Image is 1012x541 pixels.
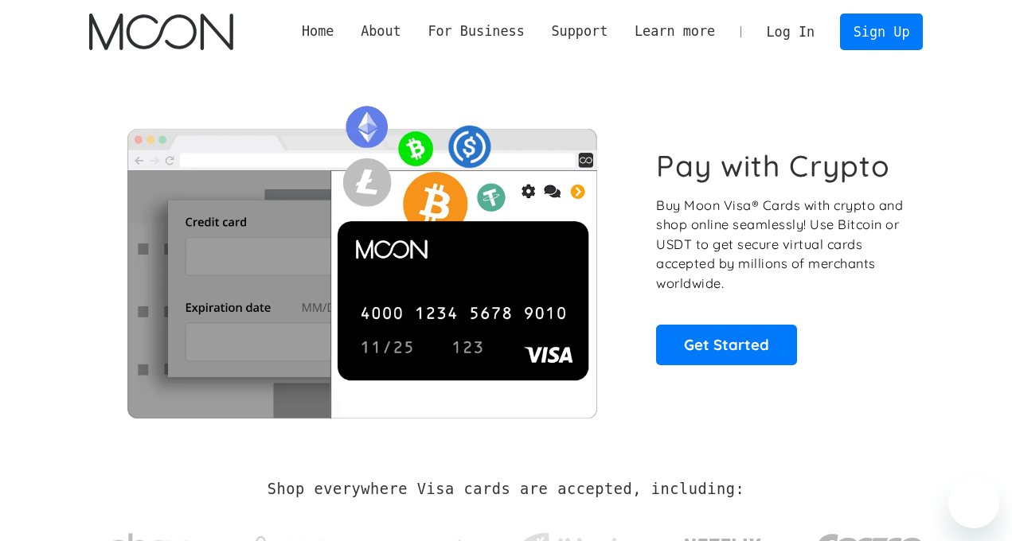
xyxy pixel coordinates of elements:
h1: Pay with Crypto [656,148,890,184]
div: Support [538,21,621,41]
p: Buy Moon Visa® Cards with crypto and shop online seamlessly! Use Bitcoin or USDT to get secure vi... [656,196,905,294]
div: Learn more [621,21,729,41]
a: Log In [753,14,828,49]
a: Get Started [656,325,797,364]
h2: Shop everywhere Visa cards are accepted, including: [268,481,744,498]
div: Learn more [635,21,715,41]
a: Home [288,21,347,41]
img: Moon Cards let you spend your crypto anywhere Visa is accepted. [89,95,635,418]
div: About [361,21,401,41]
img: Moon Logo [89,14,233,50]
div: About [347,21,414,41]
div: For Business [415,21,538,41]
div: For Business [428,21,524,41]
div: Support [551,21,608,41]
a: Sign Up [840,14,923,49]
a: home [89,14,233,50]
iframe: Button to launch messaging window [948,477,999,528]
